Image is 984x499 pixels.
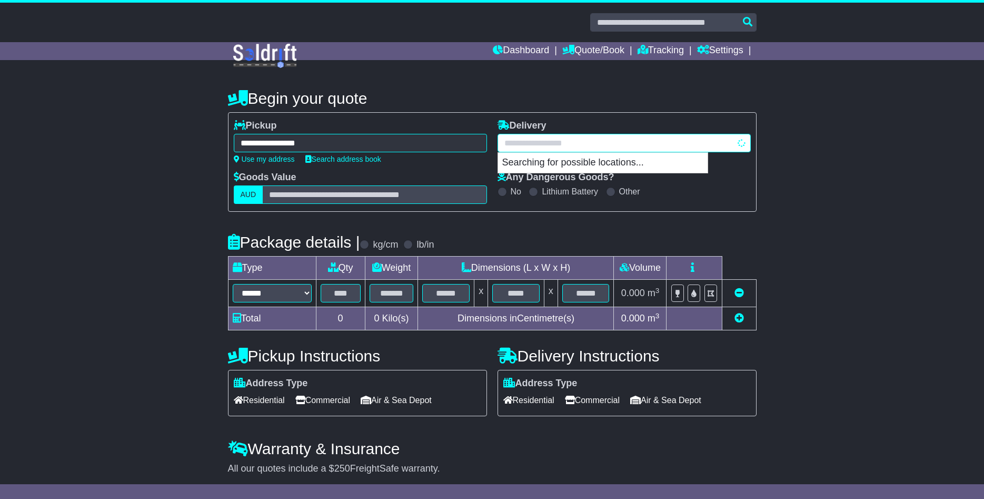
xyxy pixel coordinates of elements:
[228,463,757,475] div: All our quotes include a $ FreightSafe warranty.
[234,392,285,408] span: Residential
[565,392,620,408] span: Commercial
[498,172,614,183] label: Any Dangerous Goods?
[498,134,751,152] typeahead: Please provide city
[228,257,316,280] td: Type
[234,172,296,183] label: Goods Value
[373,239,398,251] label: kg/cm
[498,120,546,132] label: Delivery
[334,463,350,474] span: 250
[418,257,614,280] td: Dimensions (L x W x H)
[648,313,660,324] span: m
[542,187,598,197] label: Lithium Battery
[228,347,487,365] h4: Pickup Instructions
[503,392,554,408] span: Residential
[498,347,757,365] h4: Delivery Instructions
[234,378,308,389] label: Address Type
[621,313,645,324] span: 0.000
[630,392,701,408] span: Air & Sea Depot
[228,90,757,107] h4: Begin your quote
[234,185,263,204] label: AUD
[416,239,434,251] label: lb/in
[734,313,744,324] a: Add new item
[655,287,660,295] sup: 3
[228,233,360,251] h4: Package details |
[316,257,365,280] td: Qty
[474,280,488,307] td: x
[305,155,381,163] a: Search address book
[621,288,645,298] span: 0.000
[365,257,418,280] td: Weight
[734,288,744,298] a: Remove this item
[228,440,757,457] h4: Warranty & Insurance
[503,378,578,389] label: Address Type
[295,392,350,408] span: Commercial
[234,155,295,163] a: Use my address
[544,280,558,307] td: x
[234,120,277,132] label: Pickup
[511,187,521,197] label: No
[316,307,365,330] td: 0
[498,153,708,173] p: Searching for possible locations...
[361,392,432,408] span: Air & Sea Depot
[418,307,614,330] td: Dimensions in Centimetre(s)
[493,42,549,60] a: Dashboard
[638,42,684,60] a: Tracking
[648,288,660,298] span: m
[614,257,667,280] td: Volume
[655,312,660,320] sup: 3
[374,313,379,324] span: 0
[562,42,624,60] a: Quote/Book
[619,187,640,197] label: Other
[228,307,316,330] td: Total
[365,307,418,330] td: Kilo(s)
[697,42,743,60] a: Settings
